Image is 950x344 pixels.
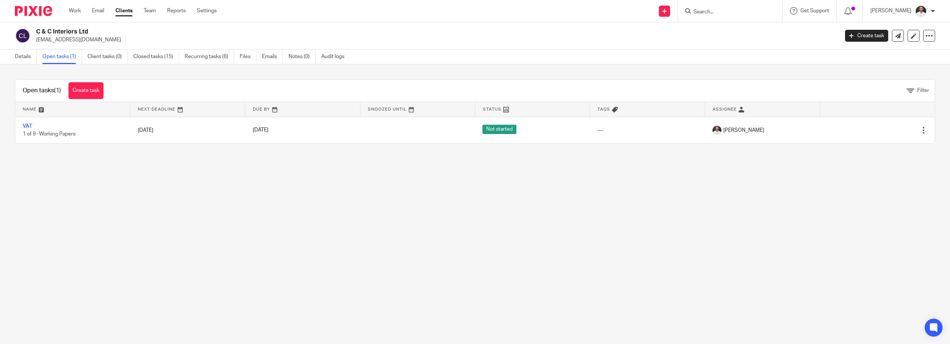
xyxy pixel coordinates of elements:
a: VAT [23,124,32,129]
a: Reports [167,7,186,15]
span: 1 of 9 · Working Papers [23,131,76,137]
a: Clients [115,7,133,15]
a: Team [144,7,156,15]
span: Snoozed Until [368,107,407,111]
a: Create task [68,82,103,99]
span: Not started [482,125,516,134]
span: Get Support [800,8,829,13]
a: Client tasks (0) [87,50,128,64]
img: svg%3E [15,28,31,44]
a: Details [15,50,37,64]
span: Status [483,107,501,111]
span: [PERSON_NAME] [723,127,764,134]
a: Files [240,50,256,64]
a: Email [92,7,104,15]
span: Filter [917,88,929,93]
span: [DATE] [253,128,268,133]
a: Settings [197,7,217,15]
span: (1) [54,87,61,93]
a: Emails [262,50,283,64]
a: Recurring tasks (6) [185,50,234,64]
p: [PERSON_NAME] [870,7,911,15]
input: Search [693,9,760,16]
span: Tags [597,107,610,111]
a: Work [69,7,81,15]
a: Closed tasks (15) [133,50,179,64]
p: [EMAIL_ADDRESS][DOMAIN_NAME] [36,36,834,44]
h1: Open tasks [23,87,61,95]
img: dom%20slack.jpg [915,5,927,17]
a: Create task [845,30,888,42]
img: Pixie [15,6,52,16]
h2: C & C Interiors Ltd [36,28,674,36]
a: Notes (0) [288,50,316,64]
img: dom%20slack.jpg [712,126,721,135]
a: Open tasks (1) [42,50,82,64]
td: [DATE] [130,117,245,143]
a: Audit logs [321,50,350,64]
div: --- [597,127,698,134]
